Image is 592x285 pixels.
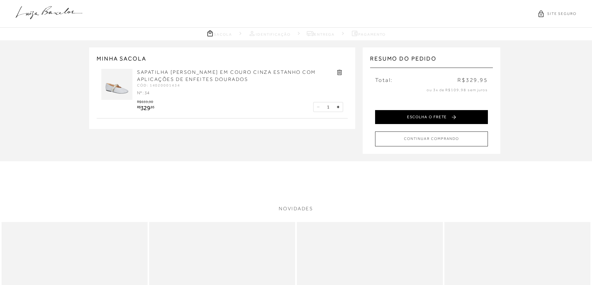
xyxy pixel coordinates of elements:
a: Identificação [248,29,291,37]
span: 1 [327,104,329,110]
button: CONTINUAR COMPRANDO [375,131,488,146]
span: CÓD: 14020001434 [137,83,180,87]
span: Nº : 34 [137,90,149,95]
span: SITE SEGURO [547,11,576,16]
h2: MINHA SACOLA [97,55,348,63]
a: Entrega [307,29,335,37]
span: Total: [375,76,393,84]
button: ESCOLHA O FRETE [375,110,488,124]
a: Sacola [206,29,232,37]
h3: Resumo do pedido [370,55,493,68]
span: R$329,95 [457,76,488,84]
a: Pagamento [351,29,385,37]
img: SAPATILHA MARY JANE EM COURO CINZA ESTANHO COM APLICAÇÕES DE ENFEITES DOURADOS [101,69,132,100]
span: R$659,90 [137,100,153,104]
p: ou 3x de R$109,98 sem juros [375,87,488,93]
a: SAPATILHA [PERSON_NAME] EM COURO CINZA ESTANHO COM APLICAÇÕES DE ENFEITES DOURADOS [137,69,316,82]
